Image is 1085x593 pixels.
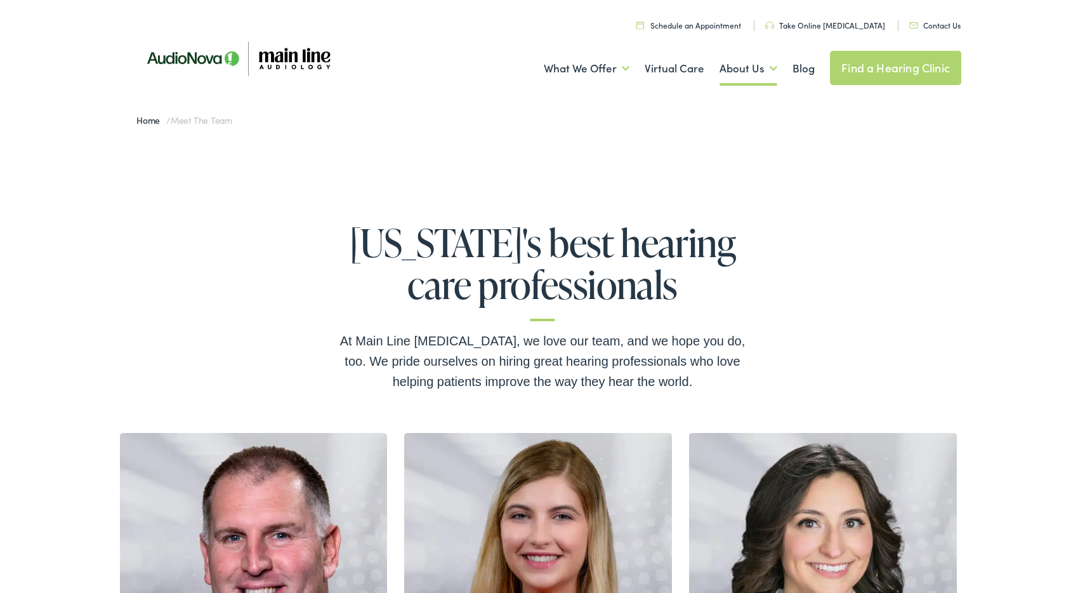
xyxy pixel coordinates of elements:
span: / [136,114,232,126]
span: Meet the Team [171,114,232,126]
a: Take Online [MEDICAL_DATA] [765,20,885,30]
img: utility icon [636,21,644,29]
a: About Us [720,45,777,92]
a: What We Offer [544,45,629,92]
a: Blog [792,45,815,92]
a: Home [136,114,166,126]
a: Contact Us [909,20,961,30]
h1: [US_STATE]'s best hearing care professionals [339,222,746,321]
img: utility icon [765,22,774,29]
div: At Main Line [MEDICAL_DATA], we love our team, and we hope you do, too. We pride ourselves on hir... [339,331,746,392]
a: Find a Hearing Clinic [830,51,961,85]
img: utility icon [909,22,918,29]
a: Schedule an Appointment [636,20,741,30]
a: Virtual Care [645,45,704,92]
